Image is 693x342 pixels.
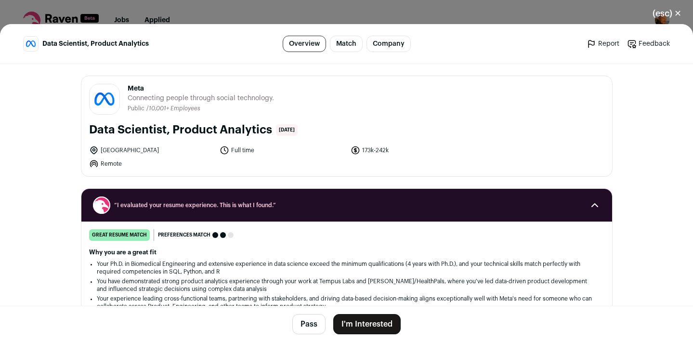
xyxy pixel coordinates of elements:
[149,105,200,111] span: 10,001+ Employees
[97,260,597,276] li: Your Ph.D. in Biomedical Engineering and extensive experience in data science exceed the minimum ...
[24,37,38,51] img: afd10b684991f508aa7e00cdd3707b66af72d1844587f95d1f14570fec7d3b0c.jpg
[89,122,272,138] h1: Data Scientist, Product Analytics
[283,36,326,52] a: Overview
[292,314,326,334] button: Pass
[89,249,604,256] h2: Why you are a great fit
[333,314,401,334] button: I'm Interested
[351,145,476,155] li: 173k-242k
[128,84,274,93] span: Meta
[114,201,579,209] span: “I evaluated your resume experience. This is what I found.”
[146,105,200,112] li: /
[90,84,119,114] img: afd10b684991f508aa7e00cdd3707b66af72d1844587f95d1f14570fec7d3b0c.jpg
[330,36,363,52] a: Match
[89,145,214,155] li: [GEOGRAPHIC_DATA]
[641,3,693,24] button: Close modal
[89,159,214,169] li: Remote
[97,277,597,293] li: You have demonstrated strong product analytics experience through your work at Tempus Labs and [P...
[276,124,298,136] span: [DATE]
[128,105,146,112] li: Public
[627,39,670,49] a: Feedback
[366,36,411,52] a: Company
[220,145,345,155] li: Full time
[89,229,150,241] div: great resume match
[42,39,149,49] span: Data Scientist, Product Analytics
[587,39,619,49] a: Report
[158,230,210,240] span: Preferences match
[97,295,597,310] li: Your experience leading cross-functional teams, partnering with stakeholders, and driving data-ba...
[128,93,274,103] span: Connecting people through social technology.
